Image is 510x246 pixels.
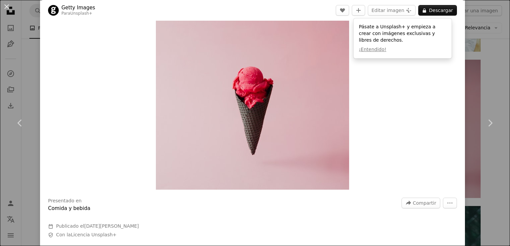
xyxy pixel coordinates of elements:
h3: Presentado en [48,198,82,204]
button: Editar imagen [368,5,416,16]
button: Compartir esta imagen [402,198,440,208]
div: Pásate a Unsplash+ y empieza a crear con imágenes exclusivas y libres de derechos. [353,18,452,58]
a: Comida y bebida [48,205,90,211]
button: Más acciones [443,198,457,208]
button: ¡Entendido! [359,46,386,53]
a: Getty Images [61,4,95,11]
a: Siguiente [470,91,510,155]
button: Me gusta [336,5,349,16]
time: 23 de agosto de 2022, 23:00:54 CEST [84,223,139,229]
span: Con la [56,232,116,238]
a: Licencia Unsplash+ [71,232,116,237]
div: Para [61,11,95,16]
span: Publicado el [56,223,139,229]
span: Compartir [413,198,436,208]
button: Añade a la colección [352,5,365,16]
a: Unsplash+ [70,11,92,16]
img: Ve al perfil de Getty Images [48,5,59,16]
button: Descargar [418,5,457,16]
